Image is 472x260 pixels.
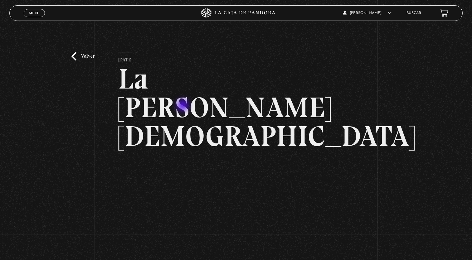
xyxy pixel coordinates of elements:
a: View your shopping cart [440,9,448,17]
p: [DATE] [118,52,132,65]
span: Menu [29,11,39,15]
span: [PERSON_NAME] [343,11,392,15]
h2: La [PERSON_NAME][DEMOGRAPHIC_DATA] [118,65,354,151]
a: Buscar [406,11,421,15]
span: Cerrar [27,16,41,21]
a: Volver [71,52,95,60]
